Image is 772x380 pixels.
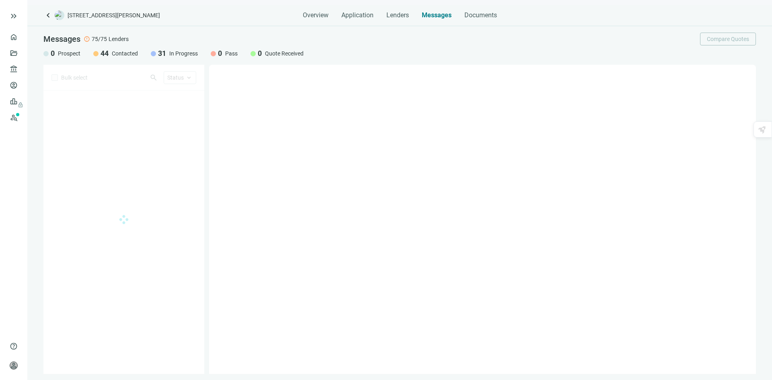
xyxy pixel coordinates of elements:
span: help [10,342,18,350]
span: 0 [218,49,222,58]
span: 31 [158,49,166,58]
span: Messages [422,11,452,19]
img: deal-logo [55,10,64,20]
span: In Progress [169,49,198,58]
span: person [10,362,18,370]
a: keyboard_arrow_left [43,10,53,20]
button: Compare Quotes [700,33,756,45]
span: [STREET_ADDRESS][PERSON_NAME] [68,11,160,19]
span: 44 [101,49,109,58]
span: Lenders [386,11,409,19]
button: keyboard_double_arrow_right [9,11,18,21]
span: 0 [258,49,262,58]
span: error [84,36,90,42]
span: Lenders [109,35,129,43]
span: Prospect [58,49,80,58]
span: Contacted [112,49,138,58]
span: Application [341,11,374,19]
span: 75/75 [92,35,107,43]
span: 0 [51,49,55,58]
span: Overview [303,11,329,19]
span: Pass [225,49,238,58]
span: Messages [43,34,80,44]
span: Quote Received [265,49,304,58]
span: Documents [464,11,497,19]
